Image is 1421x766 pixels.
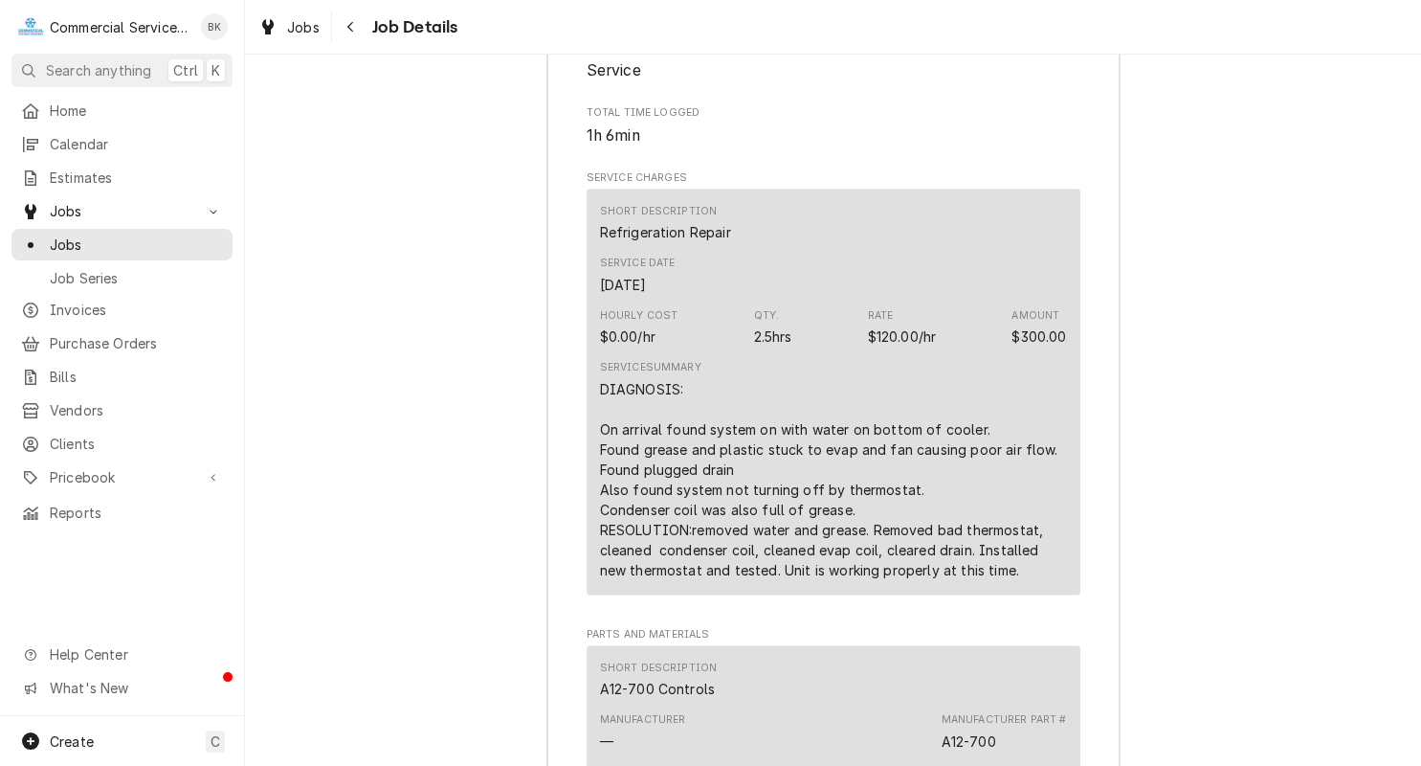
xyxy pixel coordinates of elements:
div: Price [868,327,937,347]
a: Home [11,95,233,126]
span: K [211,60,220,80]
a: Go to Pricebook [11,462,233,493]
div: Amount [1011,308,1066,347]
div: Cost [600,308,678,347]
div: Manufacturer [600,712,686,728]
div: C [17,13,44,40]
div: Total Time Logged [587,105,1080,146]
div: Commercial Service Co. [50,17,190,37]
div: Short Description [600,204,731,242]
button: Navigate back [336,11,366,42]
a: Bills [11,361,233,393]
div: Qty. [753,308,779,324]
div: Part Number [941,712,1066,751]
div: Quantity [753,308,791,347]
span: Bills [50,367,223,387]
a: Invoices [11,294,233,326]
a: Calendar [11,128,233,160]
span: Create [50,733,94,750]
div: BK [201,13,228,40]
div: Service Date [600,256,676,271]
div: DIAGNOSIS: On arrival found system on with water on bottom of cooler. Found grease and plastic st... [600,379,1067,580]
a: Clients [11,428,233,460]
div: Price [868,308,937,347]
div: Part Number [941,732,995,752]
span: What's New [50,678,221,698]
a: Purchase Orders [11,327,233,359]
span: Calendar [50,134,223,154]
a: Estimates [11,162,233,193]
div: Short Description [600,661,718,699]
span: Total Time Logged [587,124,1080,147]
span: Jobs [50,201,194,221]
span: Purchase Orders [50,333,223,353]
div: Cost [600,327,655,347]
div: Short Description [600,661,718,676]
span: Help Center [50,644,221,665]
div: Manufacturer Part # [941,712,1066,728]
a: Go to What's New [11,672,233,704]
div: Service Charges List [587,189,1080,603]
span: Reports [50,503,223,523]
a: Job Series [11,262,233,294]
div: Service Date [600,256,676,294]
span: C [211,732,220,752]
div: Job Type [587,41,1080,82]
div: Quantity [753,327,791,347]
span: Pricebook [50,467,194,487]
span: 1h 6min [587,126,640,145]
div: Service Summary [600,360,701,375]
span: Jobs [287,17,320,37]
div: Hourly Cost [600,308,678,324]
span: Clients [50,434,223,454]
div: Amount [1011,308,1059,324]
span: Total Time Logged [587,105,1080,121]
div: Commercial Service Co.'s Avatar [17,13,44,40]
div: Amount [1011,327,1066,347]
div: Brian Key's Avatar [201,13,228,40]
a: Reports [11,497,233,529]
span: Service [587,61,641,79]
span: Job Type [587,59,1080,82]
span: Parts and Materials [587,627,1080,642]
div: Short Description [600,679,716,699]
div: Short Description [600,222,731,242]
span: Service Charges [587,170,1080,186]
button: Search anythingCtrlK [11,54,233,87]
div: Rate [868,308,894,324]
a: Vendors [11,394,233,426]
span: Ctrl [173,60,198,80]
span: Vendors [50,400,223,420]
a: Go to Help Center [11,639,233,670]
a: Jobs [11,229,233,260]
a: Go to Jobs [11,195,233,227]
span: Search anything [46,60,151,80]
div: Manufacturer [600,732,613,752]
a: Jobs [251,11,327,43]
span: Invoices [50,300,223,320]
span: Job Series [50,268,223,288]
span: Jobs [50,235,223,255]
div: Manufacturer [600,712,686,751]
span: Estimates [50,168,223,188]
span: Job Details [366,14,458,40]
div: Service Charges [587,170,1080,603]
div: Service Date [600,275,647,295]
div: Line Item [587,189,1080,595]
div: Short Description [600,204,718,219]
span: Home [50,101,223,121]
